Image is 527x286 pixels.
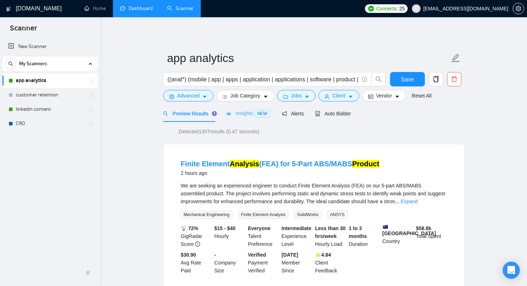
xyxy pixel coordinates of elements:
button: search [5,58,16,70]
span: Auto Bidder [315,111,351,116]
span: caret-down [263,94,268,99]
a: searchScanner [167,5,194,11]
button: Save [390,72,425,86]
b: [GEOGRAPHIC_DATA] [383,224,436,236]
span: Alerts [282,111,304,116]
button: settingAdvancedcaret-down [163,90,213,101]
a: app analytics [16,73,84,88]
div: Open Intercom Messenger [503,262,520,279]
span: Finite Element Analysis [238,211,288,219]
b: Intermediate [281,225,311,231]
span: Client [332,92,345,100]
div: Tooltip anchor [211,110,218,117]
a: homeHome [84,5,106,11]
span: edit [451,53,460,63]
span: ANSYS [327,211,348,219]
button: barsJob Categorycaret-down [216,90,274,101]
div: Total Spent [414,224,448,248]
span: Advanced [177,92,199,100]
span: idcard [368,94,373,99]
b: ⭐️ 4.84 [315,252,331,258]
input: Scanner name... [167,49,450,67]
b: 📡 72% [181,225,198,231]
span: holder [88,78,94,84]
span: setting [513,6,524,11]
span: caret-down [202,94,207,99]
span: We are seeking an experienced engineer to conduct Finite Element Analysis (FEA) on our 5-part ABS... [181,183,445,204]
span: Detected 1307 results (0.47 seconds) [174,128,264,135]
button: copy [429,72,443,86]
b: $ 58.8k [416,225,431,231]
span: Connects: [376,5,398,13]
a: Expand [401,199,418,204]
span: info-circle [195,242,200,247]
div: We are seeking an experienced engineer to conduct Finite Element Analysis (FEA) on our 5-part ABS... [181,182,447,205]
div: Experience Level [280,224,314,248]
mark: Analysis [230,160,259,168]
div: Avg Rate Paid [179,251,213,275]
span: delete [447,76,461,82]
span: user [324,94,329,99]
div: Member Since [280,251,314,275]
b: - [214,252,216,258]
span: holder [88,92,94,98]
button: folderJobscaret-down [277,90,316,101]
span: bars [222,94,227,99]
span: notification [282,111,287,116]
div: Company Size [213,251,247,275]
div: Hourly [213,224,247,248]
li: New Scanner [3,39,98,54]
span: holder [88,121,94,127]
span: folder [283,94,288,99]
img: logo [6,3,11,15]
span: copy [429,76,443,82]
img: 🇦🇺 [383,224,388,229]
span: Job Category [230,92,260,100]
a: dashboardDashboard [120,5,153,11]
img: upwork-logo.png [368,6,374,11]
span: search [5,61,16,66]
b: 1 to 3 months [349,225,367,239]
span: info-circle [362,77,367,82]
span: Preview Results [163,111,215,116]
button: setting [513,3,524,14]
button: delete [447,72,461,86]
span: Scanner [4,23,43,38]
a: New Scanner [8,39,92,54]
span: caret-down [348,94,353,99]
div: Talent Preference [247,224,280,248]
div: Client Feedback [314,251,347,275]
span: user [414,6,419,11]
mark: Product [352,160,379,168]
div: Duration [347,224,381,248]
a: Reset All [412,92,431,100]
b: $30.90 [181,252,196,258]
span: Mechanical Engineering [181,211,232,219]
b: Everyone [248,225,271,231]
span: search [372,76,385,82]
span: ... [395,199,399,204]
span: 25 [399,5,405,13]
a: setting [513,6,524,11]
span: holder [88,106,94,112]
span: My Scanners [19,57,47,71]
button: idcardVendorcaret-down [362,90,406,101]
span: double-left [85,269,92,276]
b: Verified [248,252,266,258]
div: 2 hours ago [181,169,379,177]
li: My Scanners [3,57,98,131]
span: Vendor [376,92,392,100]
div: Country [381,224,415,248]
div: Hourly Load [314,224,347,248]
span: search [163,111,168,116]
b: Less than 30 hrs/week [315,225,346,239]
input: Search Freelance Jobs... [167,75,359,84]
span: caret-down [395,94,400,99]
a: customer retention [16,88,84,102]
span: setting [169,94,174,99]
a: linkedin content [16,102,84,116]
div: GigRadar Score [179,224,213,248]
button: userClientcaret-down [318,90,359,101]
span: area-chart [226,111,231,116]
span: caret-down [304,94,309,99]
